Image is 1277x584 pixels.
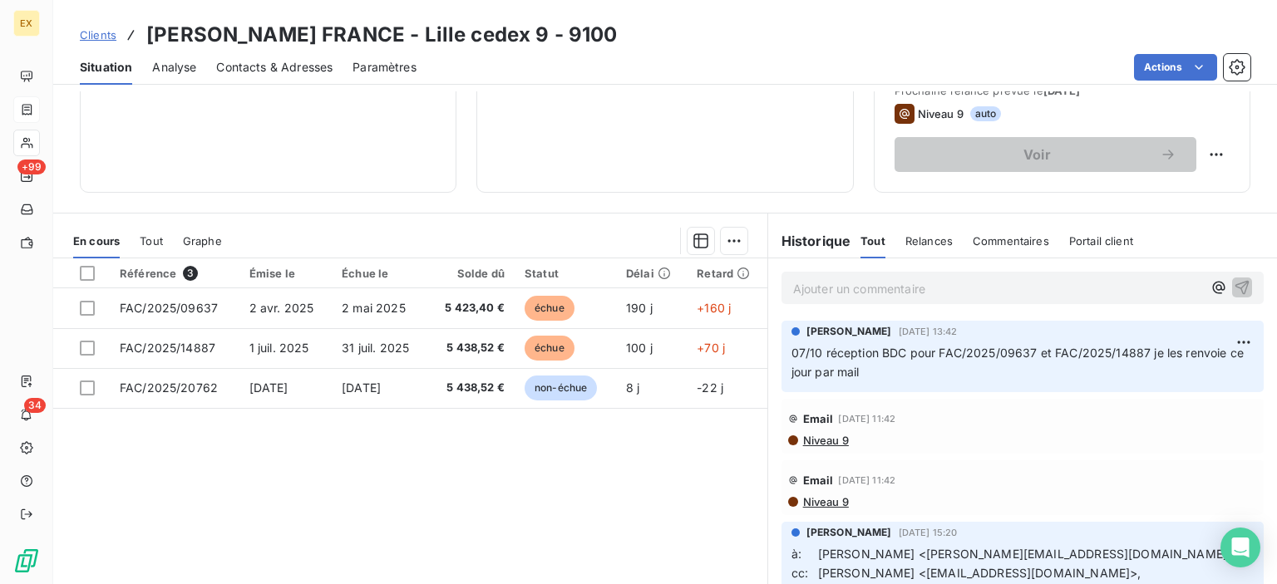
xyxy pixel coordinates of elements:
span: +160 j [697,301,731,315]
span: [DATE] 11:42 [838,414,895,424]
span: [DATE] [342,380,381,395]
span: 100 j [626,341,653,355]
span: [DATE] [249,380,288,395]
span: +99 [17,159,46,174]
span: -22 j [697,380,723,395]
h6: Historique [768,231,851,251]
span: Niveau 9 [801,495,849,508]
a: Clients [80,27,116,43]
span: Email [803,412,834,425]
span: Relances [905,234,953,248]
span: échue [525,336,574,361]
div: Solde dû [437,267,505,280]
div: EX [13,10,40,37]
span: Graphe [183,234,222,248]
span: 5 423,40 € [437,300,505,317]
span: 3 [183,266,198,281]
span: En cours [73,234,120,248]
span: 5 438,52 € [437,340,505,356]
span: Paramètres [353,59,417,76]
span: [PERSON_NAME] [806,324,892,339]
span: non-échue [525,375,597,400]
div: Échue le [342,267,417,280]
span: Voir [915,148,1160,161]
span: Niveau 9 [918,107,964,120]
span: +70 j [697,341,725,355]
span: Niveau 9 [801,434,849,447]
div: Délai [626,267,677,280]
span: 190 j [626,301,653,315]
span: Analyse [152,59,196,76]
div: Référence [120,266,229,281]
span: FAC/2025/20762 [120,380,218,395]
img: Logo LeanPay [13,547,40,574]
span: 31 juil. 2025 [342,341,409,355]
span: FAC/2025/09637 [120,301,218,315]
span: [DATE] 11:42 [838,475,895,485]
span: 5 438,52 € [437,380,505,396]
div: Émise le [249,267,322,280]
button: Voir [895,137,1196,172]
span: Portail client [1069,234,1133,248]
span: Commentaires [973,234,1049,248]
span: 8 j [626,380,639,395]
h3: [PERSON_NAME] FRANCE - Lille cedex 9 - 9100 [146,20,617,50]
button: Actions [1134,54,1217,81]
span: Situation [80,59,132,76]
div: Open Intercom Messenger [1220,528,1260,567]
span: Tout [140,234,163,248]
span: [PERSON_NAME] [806,525,892,540]
span: Contacts & Adresses [216,59,333,76]
span: [DATE] 13:42 [899,326,958,336]
span: 2 avr. 2025 [249,301,314,315]
span: 1 juil. 2025 [249,341,309,355]
span: [DATE] 15:20 [899,528,958,537]
span: FAC/2025/14887 [120,341,215,355]
div: Retard [697,267,757,280]
span: auto [970,106,1002,121]
span: 34 [24,398,46,413]
span: échue [525,296,574,321]
span: Email [803,474,834,487]
div: Statut [525,267,606,280]
span: 07/10 réception BDC pour FAC/2025/09637 et FAC/2025/14887 je les renvoie ce jour par mail [791,346,1247,379]
span: Clients [80,28,116,42]
span: 2 mai 2025 [342,301,406,315]
span: Tout [860,234,885,248]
